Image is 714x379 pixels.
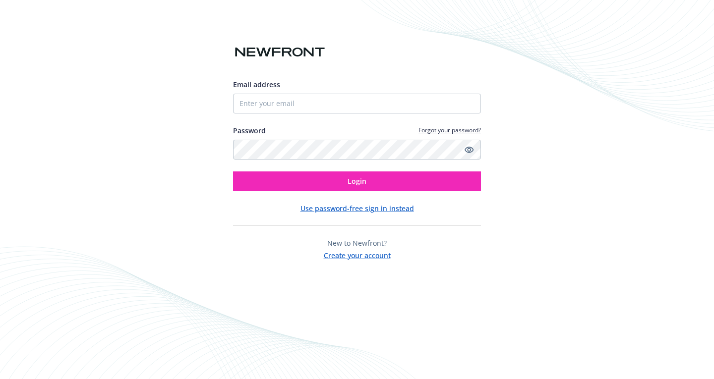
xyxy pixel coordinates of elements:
[233,44,327,61] img: Newfront logo
[300,203,414,214] button: Use password-free sign in instead
[233,125,266,136] label: Password
[233,94,481,113] input: Enter your email
[463,144,475,156] a: Show password
[233,140,481,160] input: Enter your password
[418,126,481,134] a: Forgot your password?
[324,248,391,261] button: Create your account
[348,176,366,186] span: Login
[233,171,481,191] button: Login
[233,80,280,89] span: Email address
[327,238,387,248] span: New to Newfront?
